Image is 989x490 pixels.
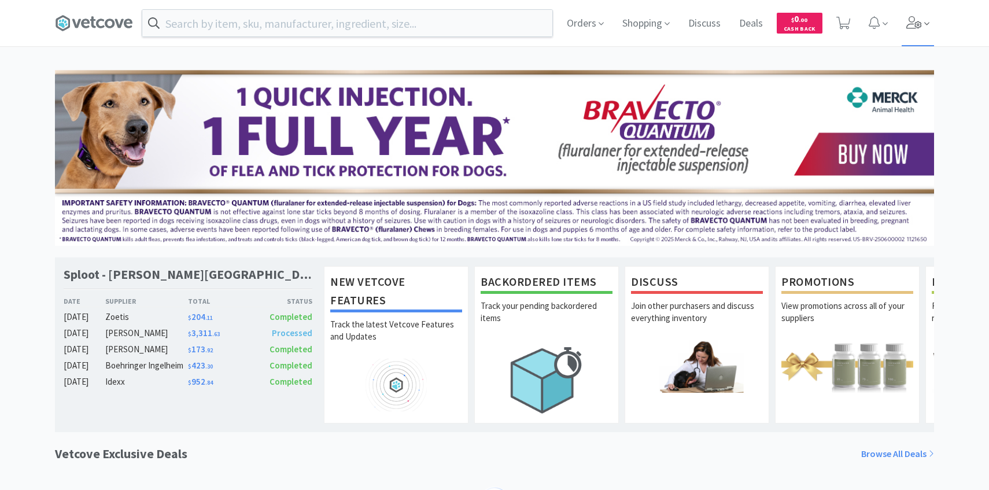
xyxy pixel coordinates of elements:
div: [DATE] [64,310,105,324]
a: Deals [735,19,767,29]
span: $ [188,363,191,370]
a: Backordered ItemsTrack your pending backordered items [474,266,619,423]
span: . 30 [205,363,213,370]
a: DiscussJoin other purchasers and discuss everything inventory [625,266,769,423]
span: . 84 [205,379,213,386]
img: 3ffb5edee65b4d9ab6d7b0afa510b01f.jpg [55,70,934,246]
span: . 00 [799,16,807,24]
span: Completed [270,360,312,371]
p: Join other purchasers and discuss everything inventory [631,300,763,340]
span: 952 [188,376,213,387]
div: [DATE] [64,359,105,373]
a: New Vetcove FeaturesTrack the latest Vetcove Features and Updates [324,266,468,423]
div: Total [188,296,250,307]
a: [DATE]Boehringer Ingelheim$423.30Completed [64,359,312,373]
span: . 63 [212,330,220,338]
span: Completed [270,311,312,322]
div: Status [250,296,312,307]
p: Track your pending backordered items [481,300,612,340]
span: . 92 [205,347,213,354]
span: Completed [270,344,312,355]
h1: Discuss [631,272,763,294]
div: [DATE] [64,342,105,356]
div: Supplier [105,296,188,307]
div: Zoetis [105,310,188,324]
span: . 11 [205,314,213,322]
a: Browse All Deals [861,447,934,462]
div: Boehringer Ingelheim [105,359,188,373]
p: View promotions across all of your suppliers [781,300,913,340]
span: 0 [791,13,807,24]
a: [DATE]Zoetis$204.11Completed [64,310,312,324]
span: Completed [270,376,312,387]
img: hero_backorders.png [481,340,612,419]
a: [DATE][PERSON_NAME]$3,311.63Processed [64,326,312,340]
img: hero_discuss.png [631,340,763,393]
span: $ [188,314,191,322]
div: [PERSON_NAME] [105,326,188,340]
span: 204 [188,311,213,322]
h1: Backordered Items [481,272,612,294]
a: [DATE]Idexx$952.84Completed [64,375,312,389]
div: [DATE] [64,326,105,340]
span: Cash Back [784,26,815,34]
h1: Promotions [781,272,913,294]
a: [DATE][PERSON_NAME]$173.92Completed [64,342,312,356]
span: Processed [272,327,312,338]
a: $0.00Cash Back [777,8,822,39]
div: [DATE] [64,375,105,389]
span: $ [188,347,191,354]
img: hero_feature_roadmap.png [330,359,462,411]
h1: New Vetcove Features [330,272,462,312]
span: $ [188,379,191,386]
span: 173 [188,344,213,355]
span: $ [188,330,191,338]
div: Idexx [105,375,188,389]
span: 423 [188,360,213,371]
h1: Vetcove Exclusive Deals [55,444,187,464]
span: $ [791,16,794,24]
a: Discuss [684,19,725,29]
a: PromotionsView promotions across all of your suppliers [775,266,920,423]
p: Track the latest Vetcove Features and Updates [330,318,462,359]
input: Search by item, sku, manufacturer, ingredient, size... [142,10,552,36]
span: 3,311 [188,327,220,338]
img: hero_promotions.png [781,340,913,393]
div: Date [64,296,105,307]
div: [PERSON_NAME] [105,342,188,356]
h1: Sploot - [PERSON_NAME][GEOGRAPHIC_DATA] [64,266,312,283]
